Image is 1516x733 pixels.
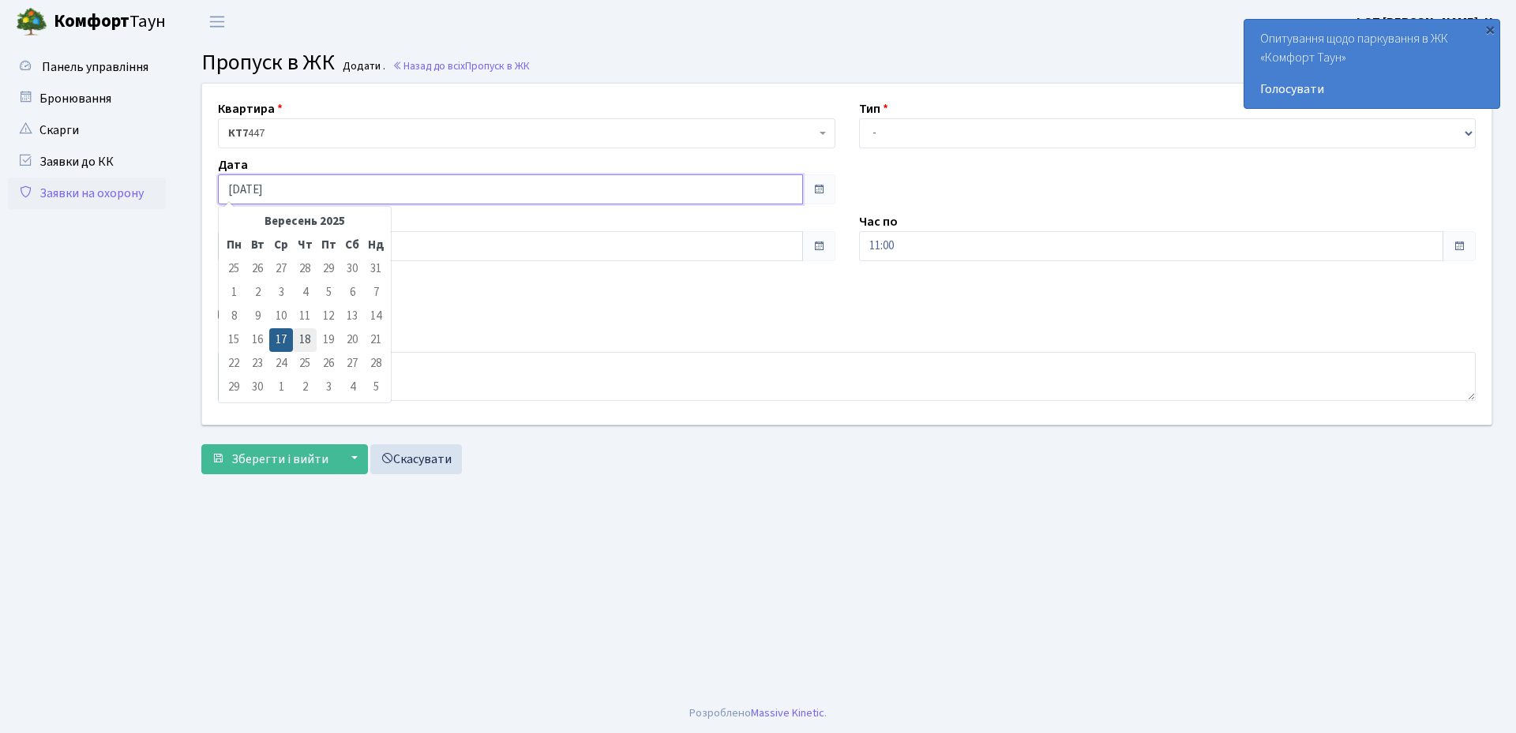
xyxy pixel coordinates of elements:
[317,352,340,376] td: 26
[8,83,166,114] a: Бронювання
[317,234,340,257] th: Пт
[317,305,340,328] td: 12
[859,212,898,231] label: Час по
[340,328,364,352] td: 20
[222,305,246,328] td: 8
[269,234,293,257] th: Ср
[54,9,166,36] span: Таун
[228,125,816,141] span: <b>КТ7</b>&nbsp;&nbsp;&nbsp;447
[222,257,246,281] td: 25
[364,281,388,305] td: 7
[246,376,269,399] td: 30
[42,58,148,76] span: Панель управління
[1353,13,1497,31] b: ФОП [PERSON_NAME]. Н.
[317,257,340,281] td: 29
[317,328,340,352] td: 19
[201,47,335,78] span: Пропуск в ЖК
[340,257,364,281] td: 30
[269,281,293,305] td: 3
[246,352,269,376] td: 23
[16,6,47,38] img: logo.png
[364,234,388,257] th: Нд
[218,99,283,118] label: Квартира
[246,328,269,352] td: 16
[8,146,166,178] a: Заявки до КК
[293,257,317,281] td: 28
[8,114,166,146] a: Скарги
[364,376,388,399] td: 5
[689,705,827,722] div: Розроблено .
[269,352,293,376] td: 24
[364,257,388,281] td: 31
[246,305,269,328] td: 9
[222,281,246,305] td: 1
[340,376,364,399] td: 4
[364,305,388,328] td: 14
[269,305,293,328] td: 10
[317,281,340,305] td: 5
[317,376,340,399] td: 3
[222,234,246,257] th: Пн
[370,444,462,474] a: Скасувати
[218,155,248,174] label: Дата
[1244,20,1499,108] div: Опитування щодо паркування в ЖК «Комфорт Таун»
[222,328,246,352] td: 15
[231,451,328,468] span: Зберегти і вийти
[1353,13,1497,32] a: ФОП [PERSON_NAME]. Н.
[340,60,385,73] small: Додати .
[246,281,269,305] td: 2
[293,234,317,257] th: Чт
[293,376,317,399] td: 2
[218,118,835,148] span: <b>КТ7</b>&nbsp;&nbsp;&nbsp;447
[1482,21,1498,37] div: ×
[269,257,293,281] td: 27
[392,58,530,73] a: Назад до всіхПропуск в ЖК
[340,305,364,328] td: 13
[751,705,824,721] a: Massive Kinetic
[364,352,388,376] td: 28
[197,9,237,35] button: Переключити навігацію
[201,444,339,474] button: Зберегти і вийти
[246,234,269,257] th: Вт
[228,125,248,141] b: КТ7
[465,58,530,73] span: Пропуск в ЖК
[222,376,246,399] td: 29
[54,9,129,34] b: Комфорт
[269,376,293,399] td: 1
[364,328,388,352] td: 21
[859,99,888,118] label: Тип
[1260,80,1484,99] a: Голосувати
[8,178,166,209] a: Заявки на охорону
[222,352,246,376] td: 22
[293,281,317,305] td: 4
[340,352,364,376] td: 27
[269,328,293,352] td: 17
[293,328,317,352] td: 18
[246,210,364,234] th: Вересень 2025
[246,257,269,281] td: 26
[340,281,364,305] td: 6
[293,305,317,328] td: 11
[293,352,317,376] td: 25
[8,51,166,83] a: Панель управління
[340,234,364,257] th: Сб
